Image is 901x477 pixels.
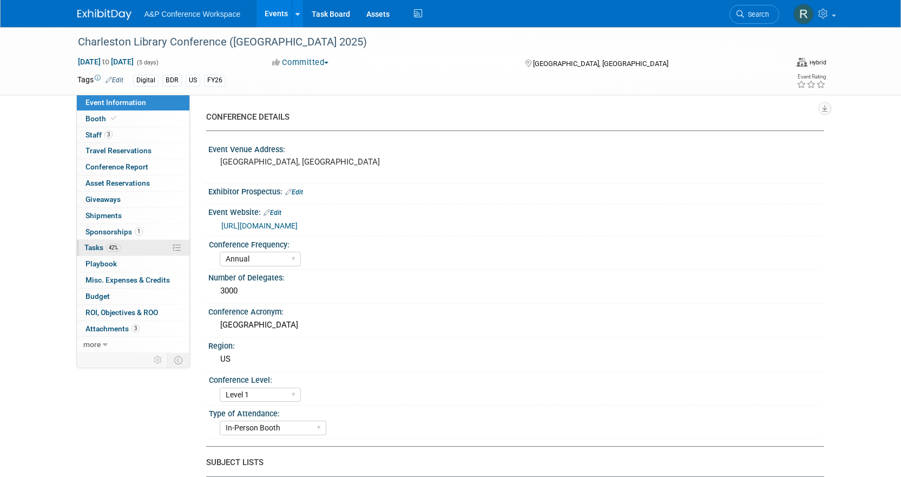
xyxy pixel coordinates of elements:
a: [URL][DOMAIN_NAME] [221,221,298,230]
div: Event Website: [208,204,824,218]
a: Booth [77,111,189,127]
td: Toggle Event Tabs [167,353,189,367]
div: Event Rating [797,74,826,80]
img: ExhibitDay [77,9,131,20]
div: Conference Frequency: [209,237,819,250]
span: Shipments [86,211,122,220]
span: Staff [86,130,113,139]
td: Tags [77,74,123,87]
span: Tasks [84,243,121,252]
span: Search [744,10,769,18]
a: Shipments [77,208,189,224]
a: Edit [106,76,123,84]
img: Rosalie Love [793,4,814,24]
div: Exhibitor Prospectus: [208,184,824,198]
span: Event Information [86,98,146,107]
a: Event Information [77,95,189,110]
div: US [186,75,200,86]
span: Misc. Expenses & Credits [86,276,170,284]
span: Booth [86,114,119,123]
i: Booth reservation complete [111,115,116,121]
div: Charleston Library Conference ([GEOGRAPHIC_DATA] 2025) [74,32,763,52]
span: Budget [86,292,110,300]
span: Sponsorships [86,227,143,236]
div: Event Venue Address: [208,141,824,155]
div: Type of Attendance: [209,406,819,419]
a: Giveaways [77,192,189,207]
img: Format-Hybrid.png [797,58,807,67]
a: more [77,337,189,352]
a: Attachments3 [77,321,189,337]
a: Staff3 [77,127,189,143]
div: BDR [162,75,182,86]
a: Edit [264,209,281,217]
div: Region: [208,338,824,351]
a: Conference Report [77,159,189,175]
div: FY26 [204,75,226,86]
a: Budget [77,289,189,304]
div: SUBJECT LISTS [206,457,816,468]
span: 3 [104,130,113,139]
pre: [GEOGRAPHIC_DATA], [GEOGRAPHIC_DATA] [220,157,453,167]
span: Travel Reservations [86,146,152,155]
span: 42% [106,244,121,252]
div: [GEOGRAPHIC_DATA] [216,317,816,334]
span: [GEOGRAPHIC_DATA], [GEOGRAPHIC_DATA] [533,60,668,68]
a: Asset Reservations [77,175,189,191]
a: Playbook [77,256,189,272]
div: Number of Delegates: [208,270,824,283]
div: CONFERENCE DETAILS [206,112,816,123]
span: Conference Report [86,162,148,171]
td: Personalize Event Tab Strip [149,353,168,367]
button: Committed [268,57,333,68]
a: ROI, Objectives & ROO [77,305,189,321]
span: A&P Conference Workspace [144,10,241,18]
div: Digital [133,75,159,86]
div: Conference Acronym: [208,304,824,317]
span: 1 [135,227,143,236]
a: Sponsorships1 [77,224,189,240]
span: Playbook [86,259,117,268]
div: Hybrid [809,58,826,67]
span: Giveaways [86,195,121,204]
a: Tasks42% [77,240,189,256]
a: Search [729,5,779,24]
span: 3 [131,324,140,332]
span: to [101,57,111,66]
span: Asset Reservations [86,179,150,187]
div: Conference Level: [209,372,819,385]
span: ROI, Objectives & ROO [86,308,158,317]
div: US [216,351,816,368]
div: Event Format [797,56,826,67]
a: Travel Reservations [77,143,189,159]
div: 3000 [216,283,816,299]
span: Attachments [86,324,140,333]
div: Event Format [715,56,827,73]
span: [DATE] [DATE] [77,57,134,67]
a: Misc. Expenses & Credits [77,272,189,288]
a: Edit [285,188,303,196]
span: (5 days) [136,59,159,66]
span: more [83,340,101,349]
